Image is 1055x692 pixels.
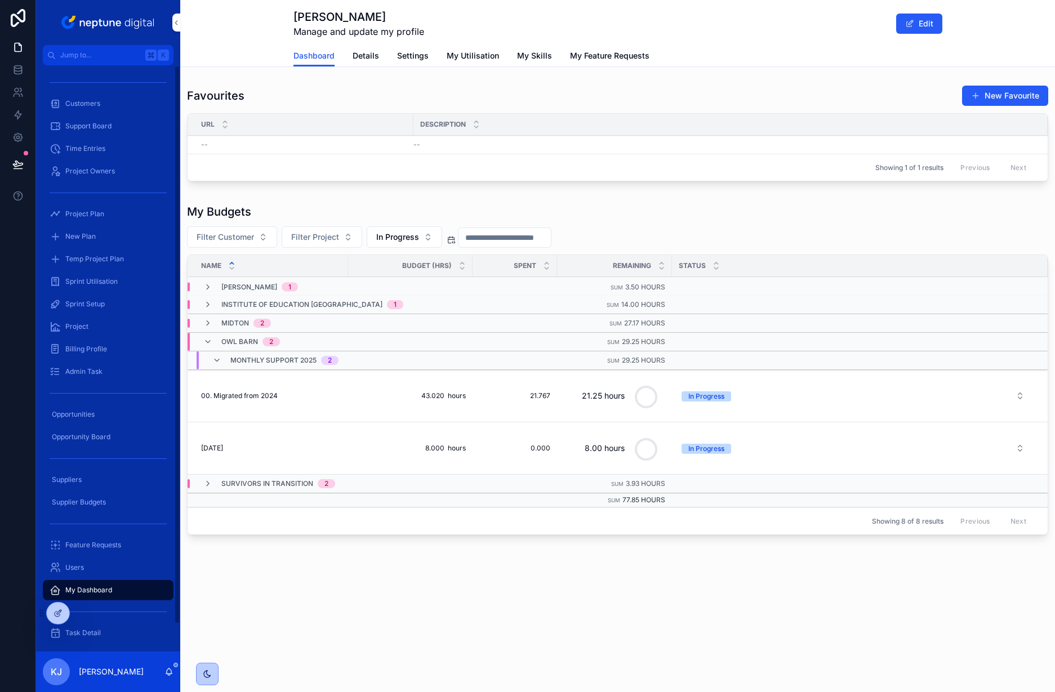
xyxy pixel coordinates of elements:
a: -- [413,140,1034,149]
span: Showing 1 of 1 results [875,163,943,172]
span: 29.25 hours [622,337,665,346]
span: Filter Project [291,231,339,243]
button: Select Button [673,386,1034,406]
span: Customers [65,99,100,108]
h1: [PERSON_NAME] [293,9,424,25]
span: 21.767 [479,391,550,400]
span: Spent [514,261,536,270]
span: Remaining [613,261,651,270]
span: Details [353,50,379,61]
span: Jump to... [60,51,141,60]
span: Midton [221,319,249,328]
a: Billing Profile [43,645,173,666]
span: Project Owners [65,167,115,176]
span: [DATE] [201,444,223,453]
p: [PERSON_NAME] [79,666,144,677]
a: Opportunity Board [43,427,173,447]
a: 8.000 hours [355,444,466,453]
div: 21.25 hours [582,385,625,407]
small: Sum [609,320,622,327]
a: [DATE] [201,444,341,453]
span: My Utilisation [447,50,499,61]
h1: Favourites [187,88,244,104]
a: Customers [43,93,173,114]
a: Settings [397,46,429,68]
div: 1 [288,283,291,292]
button: Select Button [673,438,1034,458]
button: Edit [896,14,942,34]
span: Budget (Hrs) [402,261,452,270]
span: Settings [397,50,429,61]
small: Sum [611,481,624,487]
a: Sprint Utilisation [43,271,173,292]
a: Sprint Setup [43,294,173,314]
div: scrollable content [36,65,180,651]
span: Url [201,120,215,129]
span: Sprint Utilisation [65,277,118,286]
a: My Feature Requests [570,46,649,68]
a: Billing Profile [43,339,173,359]
a: Dashboard [293,46,335,67]
a: Opportunities [43,404,173,425]
button: Select Button [187,226,277,248]
span: Sprint Setup [65,300,105,309]
a: Time Entries [43,139,173,159]
span: 77.85 hours [622,495,665,504]
a: 8.00 hours [564,427,665,470]
span: Admin Task [65,367,103,376]
a: Task Detail [43,623,173,643]
div: 8.00 hours [585,437,625,459]
span: Users [65,563,84,572]
span: Name [201,261,221,270]
span: In Progress [376,231,419,243]
span: Manage and update my profile [293,25,424,38]
img: App logo [59,14,158,32]
span: [PERSON_NAME] [221,283,277,292]
span: Monthly Support 2025 [230,356,317,365]
span: Opportunity Board [52,432,110,441]
a: My Skills [517,46,552,68]
span: 14.00 hours [621,300,665,309]
span: 3.93 hours [626,479,665,488]
a: Select Button [672,385,1034,407]
span: Description [420,120,466,129]
a: Project Owners [43,161,173,181]
a: Project [43,316,173,337]
button: New Favourite [962,86,1048,106]
span: My Feature Requests [570,50,649,61]
span: -- [413,140,420,149]
a: New Plan [43,226,173,247]
span: Owl Barn [221,337,258,346]
span: 00. Migrated from 2024 [201,391,278,400]
a: Select Button [672,437,1034,459]
a: Users [43,557,173,578]
span: Filter Customer [197,231,254,243]
small: Sum [607,302,619,308]
small: Sum [608,497,620,503]
span: K [159,51,168,60]
div: 2 [328,356,332,365]
div: 1 [394,300,397,309]
a: 43.020 hours [355,391,466,400]
div: 2 [260,319,264,328]
button: Select Button [367,226,442,248]
span: Temp Project Plan [65,255,124,264]
a: 21.25 hours [564,374,665,417]
button: Jump to...K [43,45,173,65]
span: My Dashboard [65,586,112,595]
a: Project Plan [43,204,173,224]
span: Project Plan [65,209,104,218]
div: In Progress [688,444,724,454]
a: Feature Requests [43,535,173,555]
span: Feature Requests [65,541,121,550]
span: Task Detail [65,628,101,637]
a: My Dashboard [43,580,173,600]
small: Sum [611,284,623,291]
a: Details [353,46,379,68]
a: -- [201,140,407,149]
span: 27.17 hours [624,319,665,327]
span: Project [65,322,88,331]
